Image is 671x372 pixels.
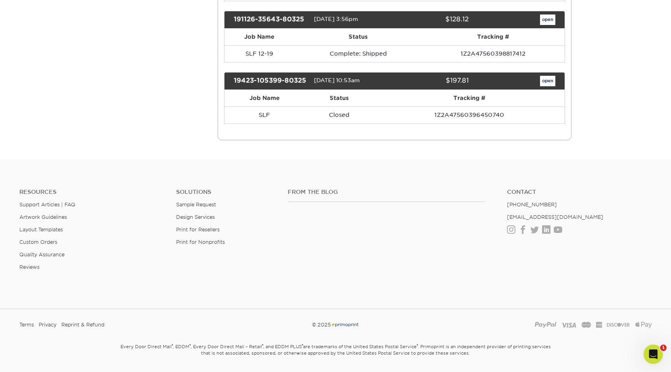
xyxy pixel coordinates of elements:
[19,227,63,233] a: Layout Templates
[176,214,215,220] a: Design Services
[224,90,304,106] th: Job Name
[176,202,216,208] a: Sample Request
[228,15,314,25] div: 191126-35643-80325
[228,319,443,331] div: © 2025
[288,189,485,195] h4: From the Blog
[19,319,34,331] a: Terms
[19,189,164,195] h4: Resources
[19,214,67,220] a: Artwork Guidelines
[19,251,64,258] a: Quality Assurance
[422,45,564,62] td: 1Z2A47560398817412
[660,345,667,351] span: 1
[388,76,475,86] div: $197.81
[644,345,663,364] iframe: Intercom live chat
[507,189,652,195] a: Contact
[331,322,359,328] img: Primoprint
[61,319,104,331] a: Reprint & Refund
[304,106,374,123] td: Closed
[172,343,173,347] sup: ®
[39,319,56,331] a: Privacy
[540,15,555,25] a: open
[224,106,304,123] td: SLF
[19,239,57,245] a: Custom Orders
[417,343,418,347] sup: ®
[507,202,557,208] a: [PHONE_NUMBER]
[314,16,358,22] span: [DATE] 3:56pm
[507,214,603,220] a: [EMAIL_ADDRESS][DOMAIN_NAME]
[176,227,220,233] a: Print for Resellers
[176,189,276,195] h4: Solutions
[262,343,263,347] sup: ®
[295,29,422,45] th: Status
[304,90,374,106] th: Status
[374,106,565,123] td: 1Z2A47560396450740
[540,76,555,86] a: open
[374,90,565,106] th: Tracking #
[224,45,295,62] td: SLF 12-19
[388,15,475,25] div: $128.12
[228,76,314,86] div: 19423-105399-80325
[314,77,360,83] span: [DATE] 10:53am
[302,343,303,347] sup: ®
[176,239,225,245] a: Print for Nonprofits
[224,29,295,45] th: Job Name
[189,343,191,347] sup: ®
[19,264,39,270] a: Reviews
[422,29,564,45] th: Tracking #
[19,202,75,208] a: Support Articles | FAQ
[295,45,422,62] td: Complete: Shipped
[2,347,69,369] iframe: Google Customer Reviews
